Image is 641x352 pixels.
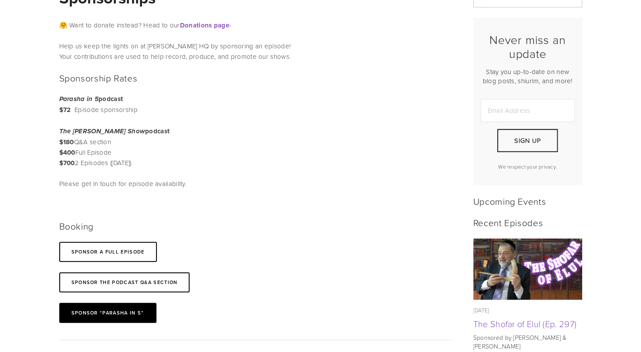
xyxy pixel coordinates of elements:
[473,306,489,314] time: [DATE]
[473,333,582,350] p: Sponsored by [PERSON_NAME] & [PERSON_NAME]
[473,318,577,330] a: The Shofar of Elul (Ep. 297)
[59,220,214,231] h2: Booking
[180,20,231,30] a: Donations page›
[59,72,214,83] h2: Sponsorship Rates
[59,179,214,189] p: Please get in touch for episode availability.
[180,20,229,30] strong: Donations page
[481,99,575,122] input: Email Address
[59,148,75,157] strong: $400
[481,33,575,61] h2: Never miss an update
[481,163,575,170] p: We respect your privacy.
[59,126,214,168] p: Q&A section Full Episode 2 Episodes ([DATE])
[473,217,582,228] h2: Recent Episodes
[514,136,541,145] span: Sign Up
[59,20,451,30] p: 🤗 Want to donate instead? Head to our
[473,196,582,206] h2: Upcoming Events
[59,94,214,115] p: Episode sponsorship
[481,67,575,85] p: Stay you up-to-date on new blog posts, shiurim, and more!
[59,128,146,135] em: The [PERSON_NAME] Show
[59,94,123,115] strong: podcast $72
[59,242,157,262] a: SPONSOR A full Episode
[473,238,582,300] img: The Shofar of Elul (Ep. 297)
[59,41,451,62] p: Help us keep the lights on at [PERSON_NAME] HQ by sponsoring an episode! Your contributions are u...
[59,95,99,103] em: Parasha in 5
[59,126,170,147] strong: podcast $180
[59,158,75,168] strong: $700
[59,272,190,292] a: Sponsor the podcast Q&A section
[497,129,557,152] button: Sign Up
[59,303,156,323] a: Sponsor “Parasha in 5”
